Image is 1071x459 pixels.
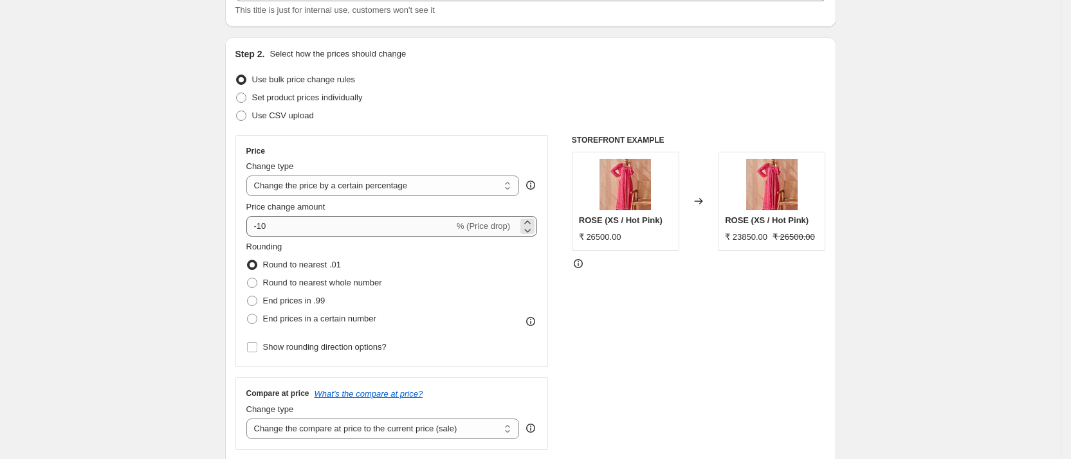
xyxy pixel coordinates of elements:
[246,404,294,414] span: Change type
[246,146,265,156] h3: Price
[246,242,282,251] span: Rounding
[263,342,387,352] span: Show rounding direction options?
[579,215,663,225] span: ROSE (XS / Hot Pink)
[457,221,510,231] span: % (Price drop)
[315,389,423,399] button: What's the compare at price?
[263,314,376,323] span: End prices in a certain number
[600,159,651,210] img: 3_fb00aaf8-0f45-4998-b7cb-bd9e280f2401_80x.jpg
[252,75,355,84] span: Use bulk price change rules
[246,388,309,399] h3: Compare at price
[725,231,767,244] div: ₹ 23850.00
[235,48,265,60] h2: Step 2.
[235,5,435,15] span: This title is just for internal use, customers won't see it
[252,111,314,120] span: Use CSV upload
[270,48,406,60] p: Select how the prices should change
[524,179,537,192] div: help
[246,202,325,212] span: Price change amount
[572,135,826,145] h6: STOREFRONT EXAMPLE
[725,215,809,225] span: ROSE (XS / Hot Pink)
[246,216,454,237] input: -15
[746,159,798,210] img: 3_fb00aaf8-0f45-4998-b7cb-bd9e280f2401_80x.jpg
[252,93,363,102] span: Set product prices individually
[263,296,325,305] span: End prices in .99
[524,422,537,435] div: help
[579,231,621,244] div: ₹ 26500.00
[773,231,815,244] strike: ₹ 26500.00
[246,161,294,171] span: Change type
[263,278,382,287] span: Round to nearest whole number
[263,260,341,269] span: Round to nearest .01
